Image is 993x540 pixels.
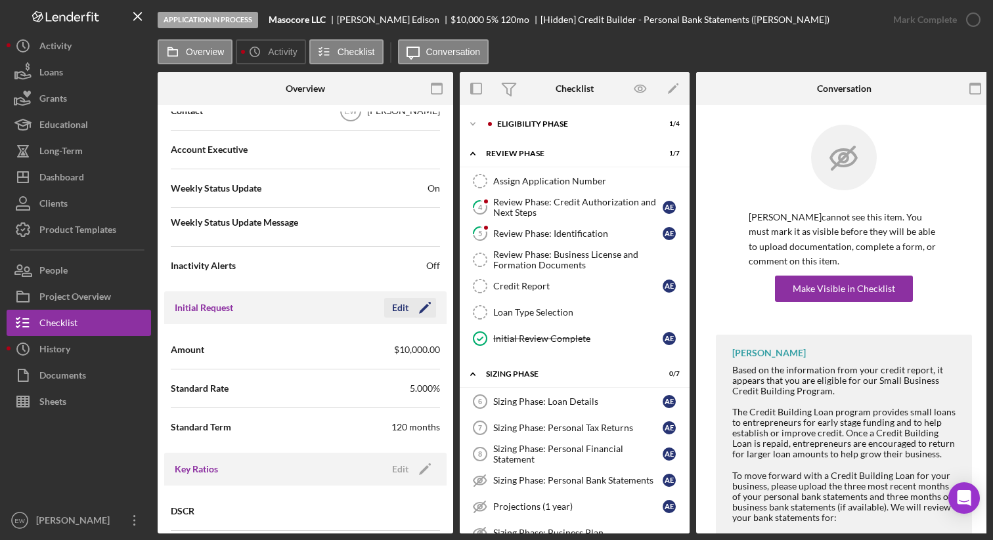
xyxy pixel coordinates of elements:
[663,474,676,487] div: A E
[466,388,683,415] a: 6Sizing Phase: Loan DetailsAE
[663,227,676,240] div: A E
[171,382,229,395] span: Standard Rate
[466,220,683,247] a: 5Review Phase: IdentificationAE
[268,47,297,57] label: Activity
[337,14,451,25] div: [PERSON_NAME] Edison
[39,112,88,141] div: Educational
[466,273,683,299] a: Credit ReportAE
[14,517,25,524] text: EW
[493,307,682,318] div: Loan Type Selection
[7,33,151,59] a: Activity
[493,197,663,218] div: Review Phase: Credit Authorization and Next Steps
[186,47,224,57] label: Overview
[893,7,957,33] div: Mark Complete
[466,299,683,325] a: Loan Type Selection
[793,276,895,302] div: Make Visible in Checklist
[493,501,663,512] div: Projections (1 year)
[493,444,663,465] div: Sizing Phase: Personal Financial Statement
[656,370,680,378] div: 0 / 7
[7,190,151,217] button: Clients
[392,298,408,318] div: Edit
[7,112,151,138] button: Educational
[39,85,67,115] div: Grants
[486,14,498,25] div: 5 %
[478,424,482,432] tspan: 7
[732,365,959,396] div: Based on the information from your credit report, it appears that you are eligible for our Small ...
[493,423,663,433] div: Sizing Phase: Personal Tax Returns
[7,217,151,243] a: Product Templates
[478,398,482,405] tspan: 6
[7,362,151,388] button: Documents
[7,257,151,283] button: People
[39,33,72,62] div: Activity
[391,421,440,434] div: 120 months
[426,259,440,272] span: Off
[171,505,194,518] span: DSCR
[493,249,682,270] div: Review Phase: Business License and Formation Documents
[556,83,594,94] div: Checklist
[7,164,151,190] button: Dashboard
[39,310,77,339] div: Checklist
[466,415,683,441] a: 7Sizing Phase: Personal Tax ReturnsAE
[493,528,682,538] div: Sizing Phase: Business Plan
[7,388,151,415] button: Sheets
[466,441,683,467] a: 8Sizing Phase: Personal Financial StatementAE
[466,493,683,520] a: Projections (1 year)AE
[39,362,86,392] div: Documents
[309,39,384,64] button: Checklist
[880,7,986,33] button: Mark Complete
[451,14,484,25] span: $10,000
[493,475,663,486] div: Sizing Phase: Personal Bank Statements
[497,120,647,128] div: Eligibility Phase
[466,247,683,273] a: Review Phase: Business License and Formation Documents
[7,138,151,164] button: Long-Term
[656,150,680,157] div: 1 / 7
[478,203,483,211] tspan: 4
[344,107,357,116] text: EW
[171,143,248,156] span: Account Executive
[7,507,151,533] button: EW[PERSON_NAME]
[7,310,151,336] button: Checklist
[398,39,489,64] button: Conversation
[775,276,913,302] button: Make Visible in Checklist
[7,85,151,112] button: Grants
[541,14,829,25] div: [Hidden] Credit Builder - Personal Bank Statements ([PERSON_NAME])
[493,396,663,407] div: Sizing Phase: Loan Details
[39,257,68,287] div: People
[749,210,939,269] p: [PERSON_NAME] cannot see this item. You must mark it as visible before they will be able to uploa...
[7,59,151,85] button: Loans
[171,182,261,195] span: Weekly Status Update
[39,164,84,194] div: Dashboard
[428,182,440,195] span: On
[466,467,683,493] a: Sizing Phase: Personal Bank StatementsAE
[286,83,325,94] div: Overview
[493,281,663,291] div: Credit Report
[663,447,676,461] div: A E
[656,120,680,128] div: 1 / 4
[410,382,440,395] span: 5.000%
[384,298,436,318] button: Edit
[466,168,683,194] a: Assign Application Number
[486,370,647,378] div: Sizing Phase
[236,39,305,64] button: Activity
[7,283,151,310] button: Project Overview
[158,39,232,64] button: Overview
[948,482,980,514] div: Open Intercom Messenger
[732,407,959,459] div: The Credit Building Loan program provides small loans to entrepreneurs for early stage funding an...
[493,333,663,344] div: Initial Review Complete
[493,228,663,239] div: Review Phase: Identification
[732,348,806,358] div: [PERSON_NAME]
[175,301,233,314] h3: Initial Request
[39,283,111,313] div: Project Overview
[39,336,70,365] div: History
[7,336,151,362] button: History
